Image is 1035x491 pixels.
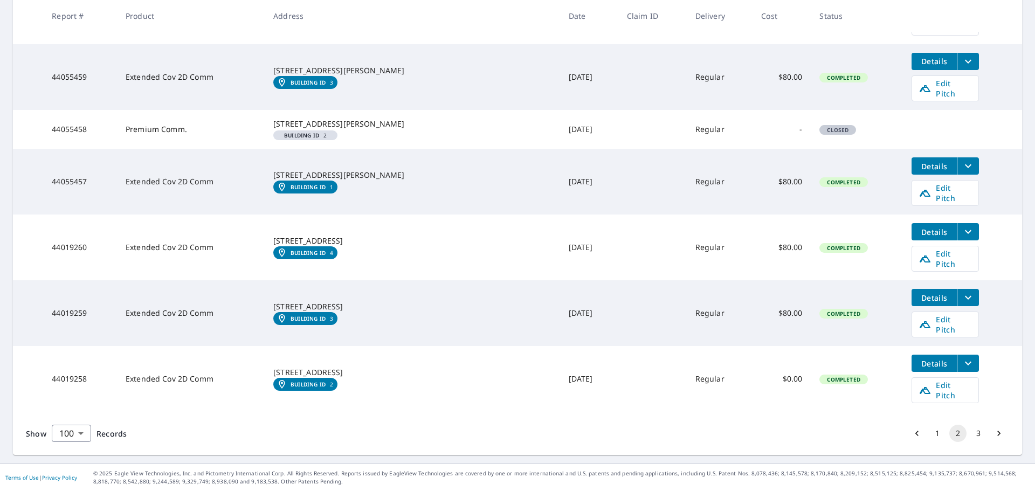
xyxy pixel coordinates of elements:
span: Closed [820,126,855,134]
span: Details [918,358,950,369]
td: Regular [687,215,753,280]
a: Building ID2 [273,378,337,391]
td: [DATE] [560,215,618,280]
button: detailsBtn-44055459 [912,53,957,70]
div: [STREET_ADDRESS][PERSON_NAME] [273,119,551,129]
td: - [753,110,811,149]
td: Premium Comm. [117,110,265,149]
a: Terms of Use [5,474,39,481]
span: Records [96,428,127,439]
td: Regular [687,110,753,149]
span: Edit Pitch [919,248,972,269]
span: Edit Pitch [919,380,972,400]
div: [STREET_ADDRESS] [273,301,551,312]
span: Edit Pitch [919,183,972,203]
button: detailsBtn-44055457 [912,157,957,175]
td: Extended Cov 2D Comm [117,346,265,412]
button: detailsBtn-44019259 [912,289,957,306]
div: 100 [52,418,91,448]
em: Building ID [284,133,319,138]
button: detailsBtn-44019258 [912,355,957,372]
a: Building ID4 [273,246,337,259]
span: Edit Pitch [919,78,972,99]
span: Completed [820,310,866,317]
a: Building ID3 [273,76,337,89]
span: Edit Pitch [919,314,972,335]
button: detailsBtn-44019260 [912,223,957,240]
button: filesDropdownBtn-44019259 [957,289,979,306]
em: Building ID [291,250,326,256]
a: Edit Pitch [912,377,979,403]
button: Go to previous page [908,425,926,442]
a: Building ID1 [273,181,337,193]
div: [STREET_ADDRESS][PERSON_NAME] [273,170,551,181]
a: Edit Pitch [912,180,979,206]
button: filesDropdownBtn-44019260 [957,223,979,240]
span: Details [918,293,950,303]
td: Extended Cov 2D Comm [117,149,265,215]
td: Regular [687,149,753,215]
button: Go to next page [990,425,1008,442]
a: Edit Pitch [912,246,979,272]
span: Details [918,227,950,237]
div: [STREET_ADDRESS] [273,367,551,378]
td: [DATE] [560,44,618,110]
td: [DATE] [560,280,618,346]
td: $80.00 [753,149,811,215]
td: Extended Cov 2D Comm [117,280,265,346]
button: Go to page 3 [970,425,987,442]
span: Show [26,428,46,439]
a: Building ID3 [273,312,337,325]
button: page 2 [949,425,967,442]
td: 44055458 [43,110,117,149]
button: filesDropdownBtn-44019258 [957,355,979,372]
td: 44019259 [43,280,117,346]
a: Privacy Policy [42,474,77,481]
td: Regular [687,346,753,412]
td: $80.00 [753,280,811,346]
td: [DATE] [560,346,618,412]
span: Details [918,56,950,66]
td: $80.00 [753,215,811,280]
td: 44019260 [43,215,117,280]
div: Show 100 records [52,425,91,442]
button: filesDropdownBtn-44055457 [957,157,979,175]
td: Regular [687,280,753,346]
span: Completed [820,178,866,186]
td: 44055457 [43,149,117,215]
td: $0.00 [753,346,811,412]
td: Extended Cov 2D Comm [117,215,265,280]
em: Building ID [291,184,326,190]
nav: pagination navigation [907,425,1009,442]
a: Edit Pitch [912,75,979,101]
p: © 2025 Eagle View Technologies, Inc. and Pictometry International Corp. All Rights Reserved. Repo... [93,469,1030,486]
div: [STREET_ADDRESS][PERSON_NAME] [273,65,551,76]
td: 44055459 [43,44,117,110]
td: 44019258 [43,346,117,412]
em: Building ID [291,315,326,322]
span: Completed [820,376,866,383]
em: Building ID [291,381,326,388]
button: Go to page 1 [929,425,946,442]
td: [DATE] [560,149,618,215]
td: $80.00 [753,44,811,110]
button: filesDropdownBtn-44055459 [957,53,979,70]
p: | [5,474,77,481]
div: [STREET_ADDRESS] [273,236,551,246]
span: 2 [278,133,333,138]
a: Edit Pitch [912,312,979,337]
span: Details [918,161,950,171]
em: Building ID [291,79,326,86]
span: Completed [820,244,866,252]
td: Extended Cov 2D Comm [117,44,265,110]
span: Completed [820,74,866,81]
td: [DATE] [560,110,618,149]
td: Regular [687,44,753,110]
